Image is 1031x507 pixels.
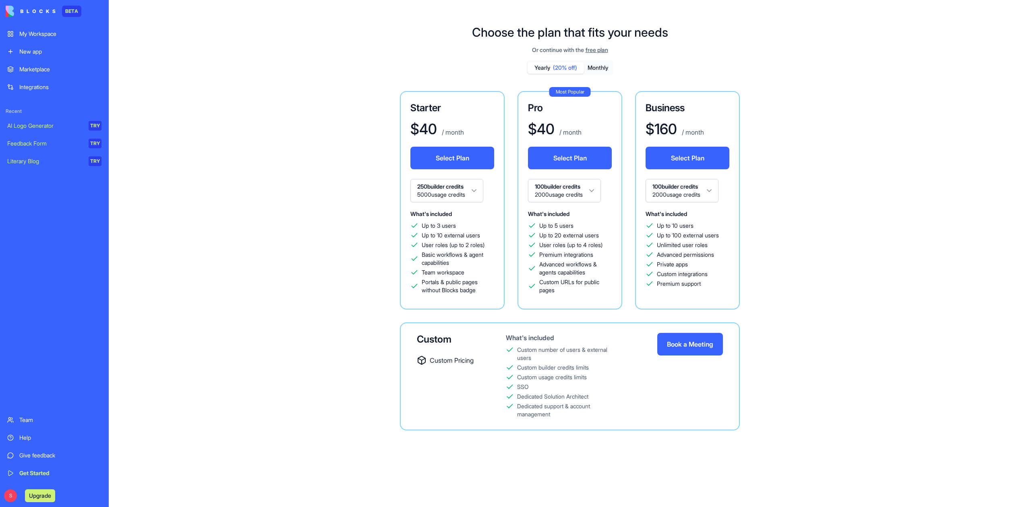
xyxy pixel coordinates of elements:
span: Recent [2,108,106,114]
a: Give feedback [2,447,106,463]
h3: Business [646,102,729,114]
span: Private apps [657,260,688,268]
span: Up to 10 users [657,222,694,230]
p: / month [680,127,704,137]
span: Custom integrations [657,270,708,278]
a: BETA [6,6,81,17]
span: Up to 10 external users [422,231,480,239]
a: New app [2,44,106,60]
span: Custom URLs for public pages [539,278,612,294]
a: Feedback FormTRY [2,135,106,152]
a: My Workspace [2,26,106,42]
button: Upgrade [25,489,55,502]
div: TRY [89,156,101,166]
a: Marketplace [2,61,106,77]
a: Help [2,430,106,446]
span: Premium integrations [539,251,593,259]
span: Premium support [657,280,701,288]
span: User roles (up to 4 roles) [539,241,602,249]
h3: Starter [410,102,494,114]
div: Custom number of users & external users [517,346,618,362]
button: Yearly [528,62,584,74]
div: Feedback Form [7,139,83,148]
span: (20% off) [553,64,577,72]
span: Portals & public pages without Blocks badge [422,278,494,294]
a: Upgrade [25,491,55,499]
div: Give feedback [19,451,101,459]
img: logo [6,6,56,17]
div: Custom usage credits limits [517,373,587,381]
div: Integrations [19,83,101,91]
div: My Workspace [19,30,101,38]
span: What's included [410,210,452,217]
span: Team workspace [422,268,464,276]
h3: Pro [528,102,612,114]
span: Up to 5 users [539,222,573,230]
p: / month [440,127,464,137]
span: Custom Pricing [430,355,474,365]
span: Advanced permissions [657,251,714,259]
div: Team [19,416,101,424]
span: Basic workflows & agent capabilities [422,251,494,267]
span: S [4,489,17,502]
div: New app [19,48,101,56]
span: Unlimited user roles [657,241,708,249]
a: Team [2,412,106,428]
button: Monthly [584,62,612,74]
h1: $ 40 [410,121,437,137]
div: Get Started [19,469,101,477]
div: Dedicated support & account management [517,402,618,418]
h1: Choose the plan that fits your needs [472,25,668,39]
div: BETA [62,6,81,17]
div: AI Logo Generator [7,122,83,130]
div: TRY [89,121,101,131]
span: Advanced workflows & agents capabilities [539,260,612,276]
div: Help [19,434,101,442]
div: Dedicated Solution Architect [517,393,588,401]
div: Custom builder credits limits [517,364,589,372]
span: Up to 20 external users [539,231,599,239]
div: TRY [89,139,101,148]
button: Select Plan [646,147,729,169]
div: SSO [517,383,529,391]
div: What's included [506,333,618,343]
span: Up to 3 users [422,222,456,230]
span: Or continue with the [532,46,584,54]
span: What's included [528,210,569,217]
span: Up to 100 external users [657,231,719,239]
button: Book a Meeting [657,333,723,355]
a: AI Logo GeneratorTRY [2,118,106,134]
a: Get Started [2,465,106,481]
button: Select Plan [528,147,612,169]
p: / month [558,127,582,137]
div: Most Popular [549,87,591,97]
div: Literary Blog [7,157,83,165]
a: Integrations [2,79,106,95]
h1: $ 160 [646,121,677,137]
a: Literary BlogTRY [2,153,106,169]
span: free plan [586,46,608,54]
h1: $ 40 [528,121,555,137]
span: User roles (up to 2 roles) [422,241,484,249]
button: Select Plan [410,147,494,169]
div: Marketplace [19,65,101,73]
div: Custom [417,333,480,346]
span: What's included [646,210,687,217]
